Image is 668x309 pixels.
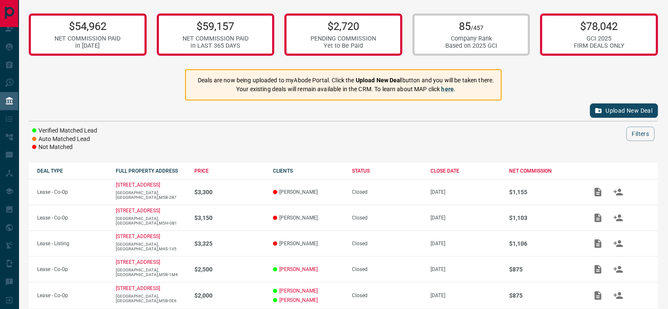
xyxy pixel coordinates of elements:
div: FULL PROPERTY ADDRESS [116,168,186,174]
p: $1,155 [509,189,579,195]
a: [PERSON_NAME] [279,288,318,294]
span: Add / View Documents [588,292,608,298]
div: in LAST 365 DAYS [183,42,248,49]
span: Add / View Documents [588,266,608,272]
p: [GEOGRAPHIC_DATA],[GEOGRAPHIC_DATA],M5H-0B1 [116,216,186,225]
div: PENDING COMMISSION [311,35,376,42]
div: DEAL TYPE [37,168,107,174]
p: $3,150 [194,214,264,221]
div: NET COMMISSION [509,168,579,174]
p: [DATE] [431,189,501,195]
a: [STREET_ADDRESS] [116,285,160,291]
a: [STREET_ADDRESS] [116,182,160,188]
a: [STREET_ADDRESS] [116,259,160,265]
div: NET COMMISSION PAID [183,35,248,42]
div: Company Rank [445,35,497,42]
p: Lease - Co-Op [37,266,107,272]
button: Upload New Deal [590,103,658,118]
span: Match Clients [608,189,628,195]
p: [GEOGRAPHIC_DATA],[GEOGRAPHIC_DATA],M5B-1M4 [116,268,186,277]
div: Closed [352,215,422,221]
span: Add / View Documents [588,214,608,220]
p: [DATE] [431,241,501,247]
span: Match Clients [608,240,628,246]
div: CLIENTS [273,168,343,174]
div: NET COMMISSION PAID [55,35,120,42]
a: here [441,86,454,92]
p: $875 [509,292,579,299]
div: Closed [352,266,422,272]
p: $3,325 [194,240,264,247]
p: $78,042 [574,20,624,33]
p: Deals are now being uploaded to myAbode Portal. Click the button and you will be taken there. [198,76,494,85]
div: Closed [352,241,422,247]
p: 85 [445,20,497,33]
p: [PERSON_NAME] [273,241,343,247]
div: PRICE [194,168,264,174]
button: Filters [626,127,654,141]
div: FIRM DEALS ONLY [574,42,624,49]
div: in [DATE] [55,42,120,49]
p: $54,962 [55,20,120,33]
p: $2,000 [194,292,264,299]
p: Your existing deals will remain available in the CRM. To learn about MAP click . [198,85,494,94]
p: $1,106 [509,240,579,247]
p: Lease - Co-Op [37,215,107,221]
div: STATUS [352,168,422,174]
p: Lease - Co-Op [37,189,107,195]
div: Based on 2025 GCI [445,42,497,49]
p: [GEOGRAPHIC_DATA],[GEOGRAPHIC_DATA],M5B-2B7 [116,190,186,200]
li: Auto Matched Lead [32,135,97,144]
p: [GEOGRAPHIC_DATA],[GEOGRAPHIC_DATA],M5B-0E6 [116,294,186,303]
p: [DATE] [431,266,501,272]
p: [GEOGRAPHIC_DATA],[GEOGRAPHIC_DATA],M4S-1V5 [116,242,186,251]
li: Not Matched [32,143,97,152]
span: Match Clients [608,292,628,298]
p: $875 [509,266,579,273]
p: $1,103 [509,214,579,221]
span: /457 [471,24,483,32]
a: [STREET_ADDRESS] [116,233,160,239]
div: Yet to Be Paid [311,42,376,49]
p: [PERSON_NAME] [273,189,343,195]
span: Match Clients [608,214,628,220]
a: [PERSON_NAME] [279,266,318,272]
div: Closed [352,293,422,298]
a: [STREET_ADDRESS] [116,208,160,214]
p: $59,157 [183,20,248,33]
p: Lease - Co-Op [37,293,107,298]
p: [DATE] [431,293,501,298]
p: [PERSON_NAME] [273,215,343,221]
p: [DATE] [431,215,501,221]
div: CLOSE DATE [431,168,501,174]
span: Match Clients [608,266,628,272]
a: [PERSON_NAME] [279,297,318,303]
p: $2,720 [311,20,376,33]
li: Verified Matched Lead [32,127,97,135]
strong: Upload New Deal [356,77,402,84]
div: Closed [352,189,422,195]
p: $2,500 [194,266,264,273]
div: GCI 2025 [574,35,624,42]
span: Add / View Documents [588,189,608,195]
p: $3,300 [194,189,264,195]
span: Add / View Documents [588,240,608,246]
p: Lease - Listing [37,241,107,247]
